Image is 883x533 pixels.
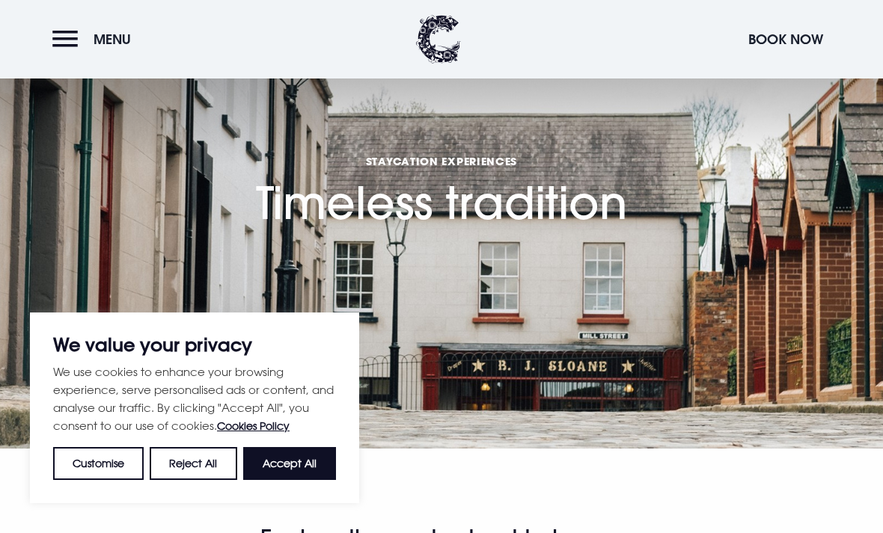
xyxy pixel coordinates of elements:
[243,447,336,480] button: Accept All
[256,88,627,230] h1: Timeless tradition
[256,154,627,168] span: Staycation Experiences
[741,23,831,55] button: Book Now
[217,419,290,432] a: Cookies Policy
[53,336,336,354] p: We value your privacy
[52,23,138,55] button: Menu
[53,447,144,480] button: Customise
[94,31,131,48] span: Menu
[53,363,336,435] p: We use cookies to enhance your browsing experience, serve personalised ads or content, and analys...
[150,447,236,480] button: Reject All
[416,15,461,64] img: Clandeboye Lodge
[30,312,359,503] div: We value your privacy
